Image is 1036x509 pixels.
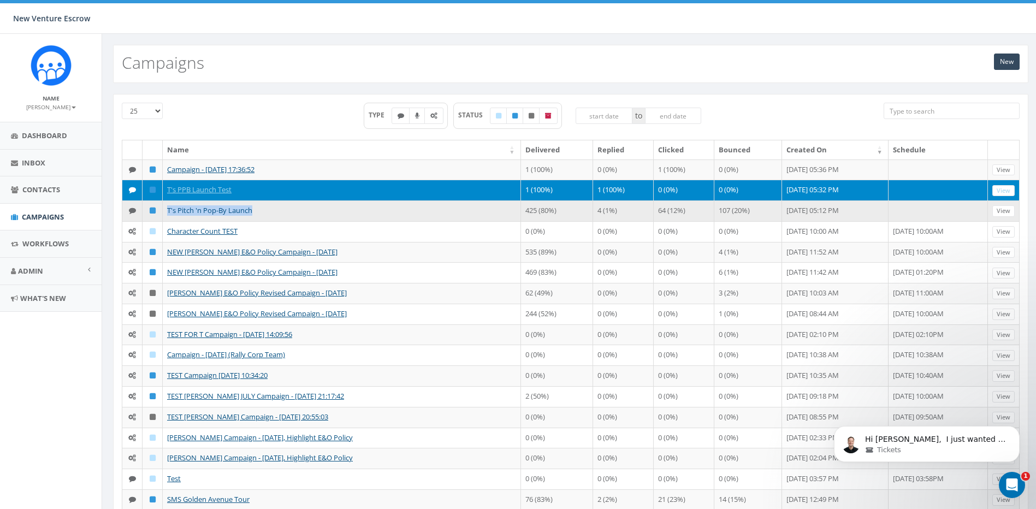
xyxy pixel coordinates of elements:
i: Draft [150,475,156,482]
td: 0 (0%) [593,304,654,324]
td: 0 (0%) [654,262,714,283]
label: Draft [490,108,507,124]
a: Campaign - [DATE] 17:36:52 [167,164,254,174]
th: Schedule [889,140,988,159]
label: Ringless Voice Mail [409,108,425,124]
input: start date [576,108,632,124]
td: 0 (0%) [521,345,593,365]
td: [DATE] 09:18 PM [782,386,889,407]
td: 6 (1%) [714,262,782,283]
a: View [992,494,1015,506]
td: 0 (0%) [714,159,782,180]
a: [PERSON_NAME] Campaign - [DATE], Highlight E&O Policy [167,433,353,442]
i: Published [150,248,156,256]
i: Automated Message [128,372,136,379]
td: 0 (0%) [714,365,782,386]
td: 244 (52%) [521,304,593,324]
td: 0 (0%) [593,283,654,304]
td: [DATE] 01:20PM [889,262,988,283]
i: Automated Message [128,228,136,235]
td: [DATE] 08:55 PM [782,407,889,428]
a: TEST Campaign [DATE] 10:34:20 [167,370,268,380]
th: Name: activate to sort column ascending [163,140,521,159]
td: 0 (0%) [654,448,714,469]
td: 0 (0%) [714,180,782,200]
a: TEST [PERSON_NAME] Campaign - [DATE] 20:55:03 [167,412,328,422]
td: 0 (0%) [654,469,714,489]
td: [DATE] 03:57 PM [782,469,889,489]
td: [DATE] 02:10 PM [782,324,889,345]
span: What's New [20,293,66,303]
i: Unpublished [150,289,156,297]
td: 0 (0%) [593,469,654,489]
td: 0 (0%) [714,324,782,345]
td: 0 (0%) [714,428,782,448]
a: View [992,370,1015,382]
td: 0 (0%) [714,221,782,242]
td: [DATE] 02:33 PM [782,428,889,448]
td: 0 (0%) [654,365,714,386]
td: 0 (0%) [654,283,714,304]
td: 1 (0%) [714,304,782,324]
td: 0 (0%) [654,345,714,365]
td: 0 (0%) [654,304,714,324]
td: 0 (0%) [593,407,654,428]
i: Automated Message [128,331,136,338]
a: View [992,268,1015,279]
i: Unpublished [150,413,156,421]
td: 0 (0%) [593,448,654,469]
a: [PERSON_NAME] E&O Policy Revised Campaign - [DATE] [167,288,347,298]
i: Published [150,207,156,214]
i: Automated Message [128,454,136,461]
i: Automated Message [128,310,136,317]
td: 4 (1%) [714,242,782,263]
td: 1 (100%) [521,180,593,200]
a: TEST FOR T Campaign - [DATE] 14:09:56 [167,329,292,339]
i: Automated Message [128,351,136,358]
i: Draft [150,351,156,358]
td: [DATE] 10:00AM [889,242,988,263]
span: Contacts [22,185,60,194]
td: 0 (0%) [654,428,714,448]
td: [DATE] 10:00AM [889,386,988,407]
i: Text SMS [129,166,136,173]
td: [DATE] 10:35 AM [782,365,889,386]
i: Automated Message [128,248,136,256]
td: 469 (83%) [521,262,593,283]
a: View [992,164,1015,176]
td: 0 (0%) [521,365,593,386]
th: Bounced [714,140,782,159]
td: 1 (100%) [521,159,593,180]
a: View [992,247,1015,258]
td: 0 (0%) [654,407,714,428]
span: STATUS [458,110,490,120]
a: View [992,309,1015,320]
i: Draft [150,454,156,461]
i: Text SMS [398,113,404,119]
i: Published [512,113,518,119]
i: Published [150,372,156,379]
i: Draft [496,113,501,119]
td: [DATE] 11:52 AM [782,242,889,263]
h2: Campaigns [122,54,204,72]
small: Name [43,94,60,102]
span: 1 [1021,472,1030,481]
a: T's PPB Launch Test [167,185,232,194]
input: end date [645,108,702,124]
td: [DATE] 10:00AM [889,221,988,242]
td: 0 (0%) [593,242,654,263]
td: 0 (0%) [593,221,654,242]
td: 0 (0%) [654,221,714,242]
i: Published [150,186,156,193]
td: [DATE] 02:10PM [889,324,988,345]
td: [DATE] 02:04 PM [782,448,889,469]
a: View [992,391,1015,403]
td: [DATE] 10:00AM [889,304,988,324]
a: View [992,329,1015,341]
td: 0 (0%) [521,221,593,242]
td: 1 (100%) [654,159,714,180]
td: 0 (0%) [521,407,593,428]
td: [DATE] 11:00AM [889,283,988,304]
